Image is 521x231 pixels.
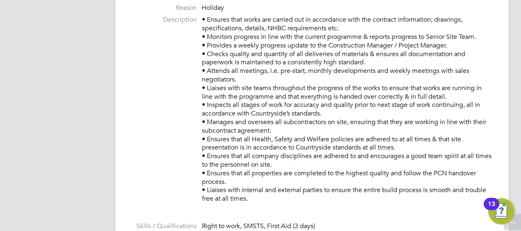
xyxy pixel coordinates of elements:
div: Right to work, SMSTS, First Aid (3 days) [202,222,492,231]
label: Description [132,16,197,24]
button: Open Resource Center, 13 new notifications [488,198,514,224]
label: Skills / Qualifications [132,222,197,231]
span: Holiday [202,4,224,12]
p: • Ensures that works are carried out in accordance with the contract information; drawings, speci... [202,16,492,203]
label: Reason [132,4,197,12]
div: 13 [488,204,495,215]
